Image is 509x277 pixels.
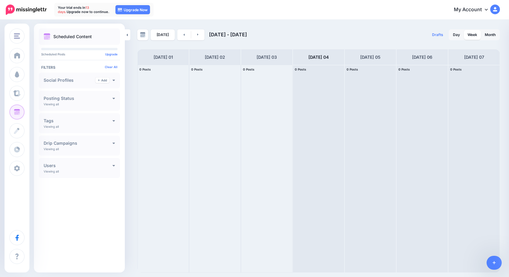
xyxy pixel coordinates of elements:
[295,68,306,71] span: 0 Posts
[151,29,175,40] a: [DATE]
[6,5,47,15] img: Missinglettr
[14,33,20,39] img: menu.png
[464,54,484,61] h4: [DATE] 07
[448,2,500,17] a: My Account
[105,52,118,56] a: Upgrade
[449,30,464,40] a: Day
[257,54,277,61] h4: [DATE] 03
[347,68,358,71] span: 0 Posts
[44,125,59,128] p: Viewing all
[209,31,247,38] span: [DATE] - [DATE]
[44,96,112,101] h4: Posting Status
[44,163,112,168] h4: Users
[450,68,462,71] span: 0 Posts
[41,65,118,70] h4: Filters
[44,141,112,145] h4: Drip Campaigns
[398,68,410,71] span: 0 Posts
[44,170,59,173] p: Viewing all
[243,68,254,71] span: 0 Posts
[105,65,118,69] a: Clear All
[44,119,112,123] h4: Tags
[154,54,173,61] h4: [DATE] 01
[412,54,432,61] h4: [DATE] 06
[191,68,203,71] span: 0 Posts
[428,29,447,40] a: Drafts
[205,54,225,61] h4: [DATE] 02
[140,32,145,38] img: calendar-grey-darker.png
[41,53,118,56] p: Scheduled Posts
[308,54,329,61] h4: [DATE] 04
[44,33,50,40] img: calendar.png
[44,102,59,106] p: Viewing all
[95,77,109,83] a: Add
[53,35,92,39] p: Scheduled Content
[115,5,150,14] a: Upgrade Now
[139,68,151,71] span: 0 Posts
[464,30,481,40] a: Week
[360,54,381,61] h4: [DATE] 05
[432,33,443,37] span: Drafts
[58,5,109,14] p: Your trial ends in Upgrade now to continue.
[44,147,59,151] p: Viewing all
[481,30,499,40] a: Month
[58,5,89,14] span: 13 days.
[44,78,95,82] h4: Social Profiles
